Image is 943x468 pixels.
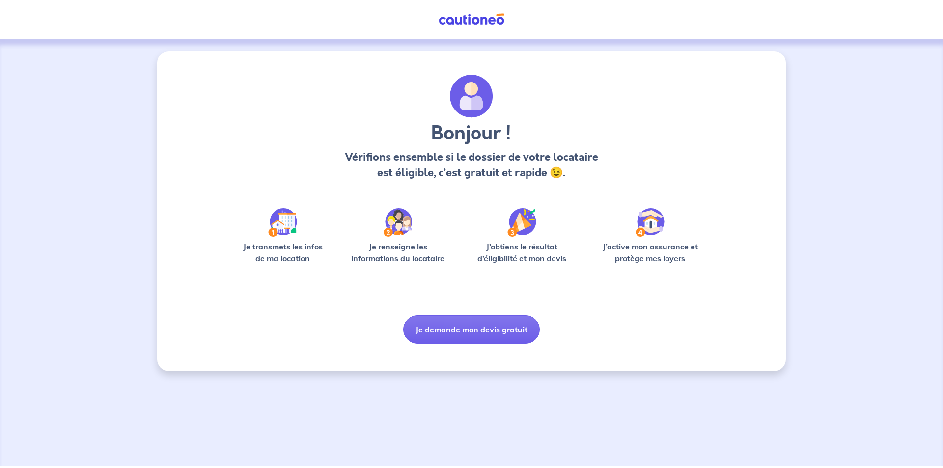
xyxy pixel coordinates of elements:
img: archivate [450,75,493,118]
p: J’obtiens le résultat d’éligibilité et mon devis [467,241,578,264]
button: Je demande mon devis gratuit [403,315,540,344]
p: Vérifions ensemble si le dossier de votre locataire est éligible, c’est gratuit et rapide 😉. [342,149,601,181]
img: Cautioneo [435,13,508,26]
img: /static/bfff1cf634d835d9112899e6a3df1a5d/Step-4.svg [636,208,665,237]
p: Je transmets les infos de ma location [236,241,330,264]
h3: Bonjour ! [342,122,601,145]
img: /static/f3e743aab9439237c3e2196e4328bba9/Step-3.svg [507,208,536,237]
p: Je renseigne les informations du locataire [345,241,451,264]
img: /static/c0a346edaed446bb123850d2d04ad552/Step-2.svg [384,208,412,237]
img: /static/90a569abe86eec82015bcaae536bd8e6/Step-1.svg [268,208,297,237]
p: J’active mon assurance et protège mes loyers [593,241,707,264]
